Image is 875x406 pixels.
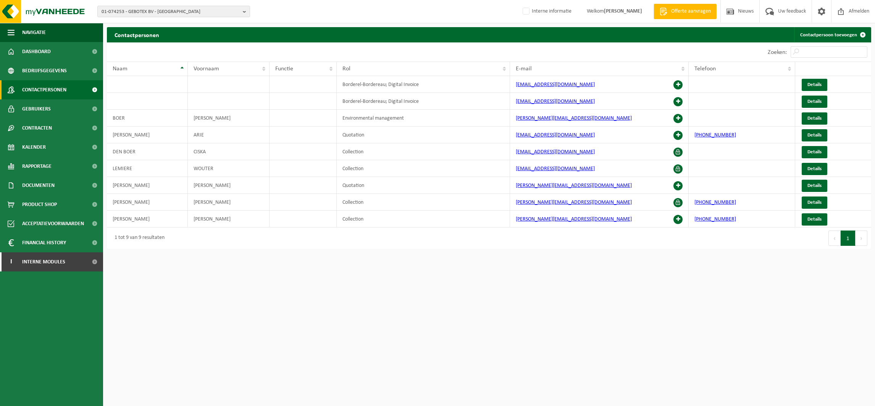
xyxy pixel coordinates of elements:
a: [PERSON_NAME][EMAIL_ADDRESS][DOMAIN_NAME] [516,216,632,222]
td: [PERSON_NAME] [107,127,188,143]
a: Details [802,112,827,125]
span: Functie [275,66,293,72]
a: [PERSON_NAME][EMAIL_ADDRESS][DOMAIN_NAME] [516,183,632,188]
td: ARIE [188,127,270,143]
td: DEN BOER [107,143,188,160]
td: [PERSON_NAME] [188,211,270,227]
span: Contracten [22,119,52,138]
a: [PHONE_NUMBER] [694,216,736,222]
td: WOUTER [188,160,270,177]
td: [PERSON_NAME] [188,110,270,127]
td: [PERSON_NAME] [107,177,188,194]
a: Details [802,180,827,192]
span: Gebruikers [22,99,51,119]
td: Collection [337,194,510,211]
td: [PERSON_NAME] [188,194,270,211]
span: Details [807,217,822,222]
label: Interne informatie [521,6,571,17]
span: Rol [342,66,350,72]
span: Bedrijfsgegevens [22,61,67,80]
button: 1 [841,231,856,246]
span: Details [807,99,822,104]
span: Contactpersonen [22,80,66,99]
span: Acceptatievoorwaarden [22,214,84,233]
td: Environmental management [337,110,510,127]
a: [PERSON_NAME][EMAIL_ADDRESS][DOMAIN_NAME] [516,115,632,121]
span: Details [807,166,822,171]
a: [PHONE_NUMBER] [694,132,736,138]
button: Previous [828,231,841,246]
span: Rapportage [22,157,52,176]
span: Details [807,149,822,154]
a: [PERSON_NAME][EMAIL_ADDRESS][DOMAIN_NAME] [516,200,632,205]
span: Details [807,200,822,205]
span: E-mail [516,66,532,72]
td: Quotation [337,127,510,143]
td: Collection [337,160,510,177]
a: Details [802,79,827,91]
a: [EMAIL_ADDRESS][DOMAIN_NAME] [516,132,595,138]
td: Quotation [337,177,510,194]
div: 1 tot 9 van 9 resultaten [111,231,165,245]
span: Details [807,82,822,87]
td: Borderel-Bordereau; Digital Invoice [337,93,510,110]
td: [PERSON_NAME] [107,194,188,211]
td: [PERSON_NAME] [107,211,188,227]
span: Naam [113,66,128,72]
a: [EMAIL_ADDRESS][DOMAIN_NAME] [516,82,595,88]
button: Next [856,231,867,246]
span: Dashboard [22,42,51,61]
span: Telefoon [694,66,716,72]
td: LEMIERE [107,160,188,177]
td: BOER [107,110,188,127]
td: [PERSON_NAME] [188,177,270,194]
a: [EMAIL_ADDRESS][DOMAIN_NAME] [516,149,595,155]
a: Details [802,163,827,175]
span: Offerte aanvragen [669,8,713,15]
a: Details [802,146,827,158]
strong: [PERSON_NAME] [604,8,642,14]
td: Borderel-Bordereau; Digital Invoice [337,76,510,93]
span: Financial History [22,233,66,252]
a: Details [802,197,827,209]
td: Collection [337,143,510,160]
a: Details [802,129,827,141]
a: Offerte aanvragen [654,4,717,19]
span: 01-074253 - GEBOTEX BV - [GEOGRAPHIC_DATA] [102,6,240,18]
span: Details [807,133,822,138]
label: Zoeken: [768,49,787,55]
a: [EMAIL_ADDRESS][DOMAIN_NAME] [516,99,595,104]
span: I [8,252,15,271]
button: 01-074253 - GEBOTEX BV - [GEOGRAPHIC_DATA] [97,6,250,17]
span: Navigatie [22,23,46,42]
a: Contactpersoon toevoegen [794,27,870,42]
span: Voornaam [194,66,219,72]
span: Interne modules [22,252,65,271]
td: CISKA [188,143,270,160]
span: Details [807,116,822,121]
a: Details [802,213,827,226]
a: [PHONE_NUMBER] [694,200,736,205]
span: Documenten [22,176,55,195]
span: Kalender [22,138,46,157]
td: Collection [337,211,510,227]
h2: Contactpersonen [107,27,167,42]
span: Details [807,183,822,188]
a: Details [802,96,827,108]
a: [EMAIL_ADDRESS][DOMAIN_NAME] [516,166,595,172]
span: Product Shop [22,195,57,214]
